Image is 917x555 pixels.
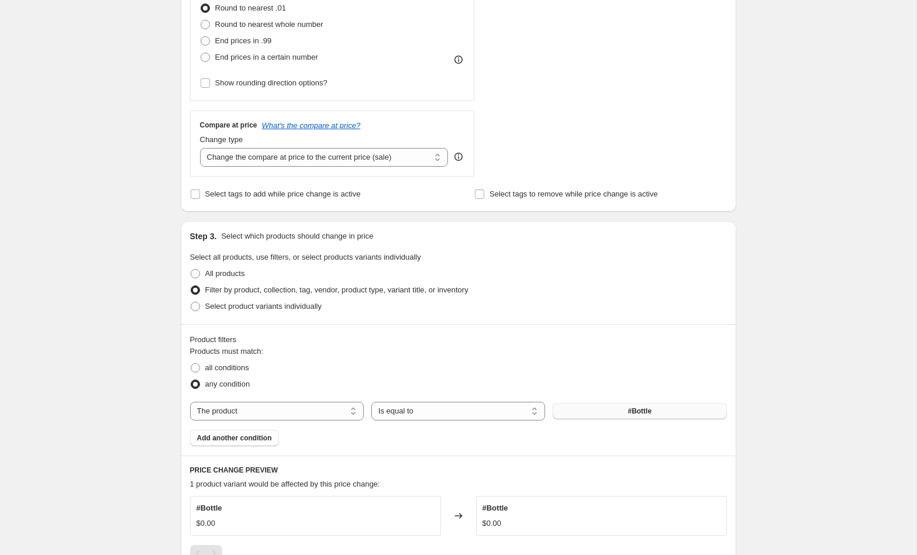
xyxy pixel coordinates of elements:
div: help [453,151,464,163]
span: Round to nearest whole number [215,20,323,29]
span: #Bottle [196,504,222,512]
span: any condition [205,380,250,388]
button: What's the compare at price? [262,121,361,130]
span: #Bottle [482,504,508,512]
div: $0.00 [196,518,216,529]
span: Add another condition [197,433,272,443]
span: All products [205,269,245,278]
span: Change type [200,135,243,144]
div: $0.00 [482,518,502,529]
h6: PRICE CHANGE PREVIEW [190,466,727,475]
span: Show rounding direction options? [215,78,327,87]
span: Products must match: [190,347,264,356]
span: all conditions [205,363,249,372]
span: Select tags to remove while price change is active [489,189,658,198]
p: Select which products should change in price [221,230,373,242]
span: Filter by product, collection, tag, vendor, product type, variant title, or inventory [205,285,468,294]
span: #Bottle [628,406,651,416]
h3: Compare at price [200,120,257,130]
span: Select product variants individually [205,302,322,311]
button: #Bottle [553,403,726,419]
button: Add another condition [190,430,279,446]
h2: Step 3. [190,230,217,242]
span: Select tags to add while price change is active [205,189,361,198]
div: Product filters [190,334,727,346]
span: Select all products, use filters, or select products variants individually [190,253,421,261]
span: End prices in a certain number [215,53,318,61]
span: Round to nearest .01 [215,4,286,12]
span: 1 product variant would be affected by this price change: [190,480,380,488]
span: End prices in .99 [215,36,272,45]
